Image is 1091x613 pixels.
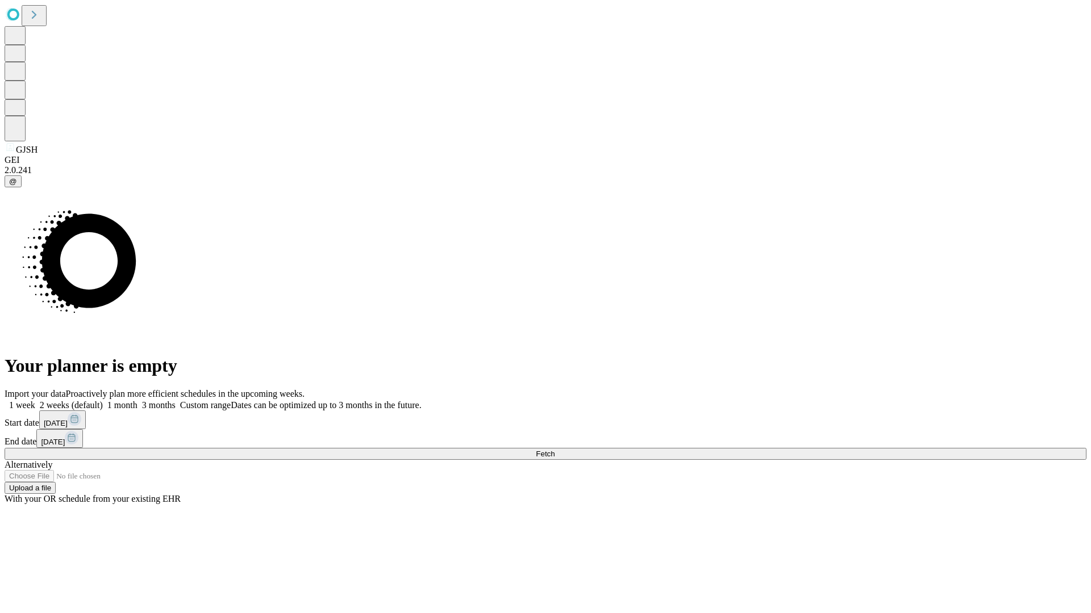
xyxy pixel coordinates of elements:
div: Start date [5,410,1086,429]
span: 2 weeks (default) [40,400,103,410]
span: @ [9,177,17,186]
div: End date [5,429,1086,448]
span: 1 month [107,400,138,410]
span: Import your data [5,389,66,398]
div: GEI [5,155,1086,165]
button: Upload a file [5,482,56,494]
div: 2.0.241 [5,165,1086,175]
button: @ [5,175,22,187]
button: [DATE] [36,429,83,448]
span: 3 months [142,400,176,410]
span: 1 week [9,400,35,410]
span: GJSH [16,145,38,154]
button: [DATE] [39,410,86,429]
span: Custom range [180,400,231,410]
span: [DATE] [44,419,68,427]
span: Fetch [536,450,555,458]
span: [DATE] [41,438,65,446]
h1: Your planner is empty [5,355,1086,376]
span: With your OR schedule from your existing EHR [5,494,181,503]
span: Alternatively [5,460,52,469]
span: Proactively plan more efficient schedules in the upcoming weeks. [66,389,305,398]
span: Dates can be optimized up to 3 months in the future. [231,400,421,410]
button: Fetch [5,448,1086,460]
